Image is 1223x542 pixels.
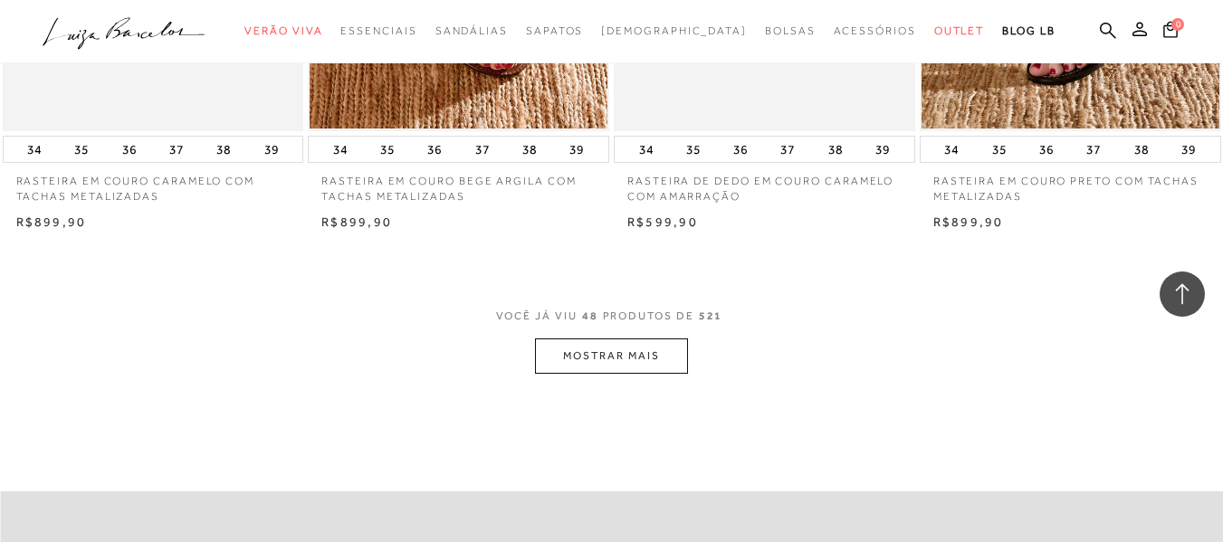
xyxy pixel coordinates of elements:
[244,14,322,48] a: categoryNavScreenReaderText
[681,137,706,162] button: 35
[870,137,895,162] button: 39
[934,24,985,37] span: Outlet
[765,24,816,37] span: Bolsas
[1158,20,1183,44] button: 0
[834,14,916,48] a: categoryNavScreenReaderText
[601,14,747,48] a: noSubCategoriesText
[69,137,94,162] button: 35
[1129,137,1154,162] button: 38
[1081,137,1106,162] button: 37
[340,24,416,37] span: Essenciais
[934,14,985,48] a: categoryNavScreenReaderText
[435,14,508,48] a: categoryNavScreenReaderText
[634,137,659,162] button: 34
[517,137,542,162] button: 38
[601,24,747,37] span: [DEMOGRAPHIC_DATA]
[564,137,589,162] button: 39
[1002,14,1055,48] a: BLOG LB
[920,163,1221,204] a: RASTEIRA EM COURO PRETO COM TACHAS METALIZADAS
[435,24,508,37] span: Sandálias
[16,214,87,229] span: R$899,90
[1176,137,1201,162] button: 39
[775,137,800,162] button: 37
[375,137,400,162] button: 35
[1002,24,1055,37] span: BLOG LB
[823,137,848,162] button: 38
[117,137,142,162] button: 36
[244,24,322,37] span: Verão Viva
[614,163,915,204] a: RASTEIRA DE DEDO EM COURO CARAMELO COM AMARRAÇÃO
[308,163,609,204] a: RASTEIRA EM COURO BEGE ARGILA COM TACHAS METALIZADAS
[535,338,687,374] button: MOSTRAR MAIS
[422,137,447,162] button: 36
[1171,18,1184,31] span: 0
[933,214,1004,229] span: R$899,90
[321,214,392,229] span: R$899,90
[496,309,728,322] span: VOCÊ JÁ VIU PRODUTOS DE
[582,309,598,322] span: 48
[1034,137,1059,162] button: 36
[834,24,916,37] span: Acessórios
[3,163,304,204] a: RASTEIRA EM COURO CARAMELO COM TACHAS METALIZADAS
[627,214,698,229] span: R$599,90
[939,137,964,162] button: 34
[526,14,583,48] a: categoryNavScreenReaderText
[259,137,284,162] button: 39
[699,309,723,322] span: 521
[164,137,189,162] button: 37
[211,137,236,162] button: 38
[526,24,583,37] span: Sapatos
[470,137,495,162] button: 37
[22,137,47,162] button: 34
[987,137,1012,162] button: 35
[328,137,353,162] button: 34
[728,137,753,162] button: 36
[765,14,816,48] a: categoryNavScreenReaderText
[340,14,416,48] a: categoryNavScreenReaderText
